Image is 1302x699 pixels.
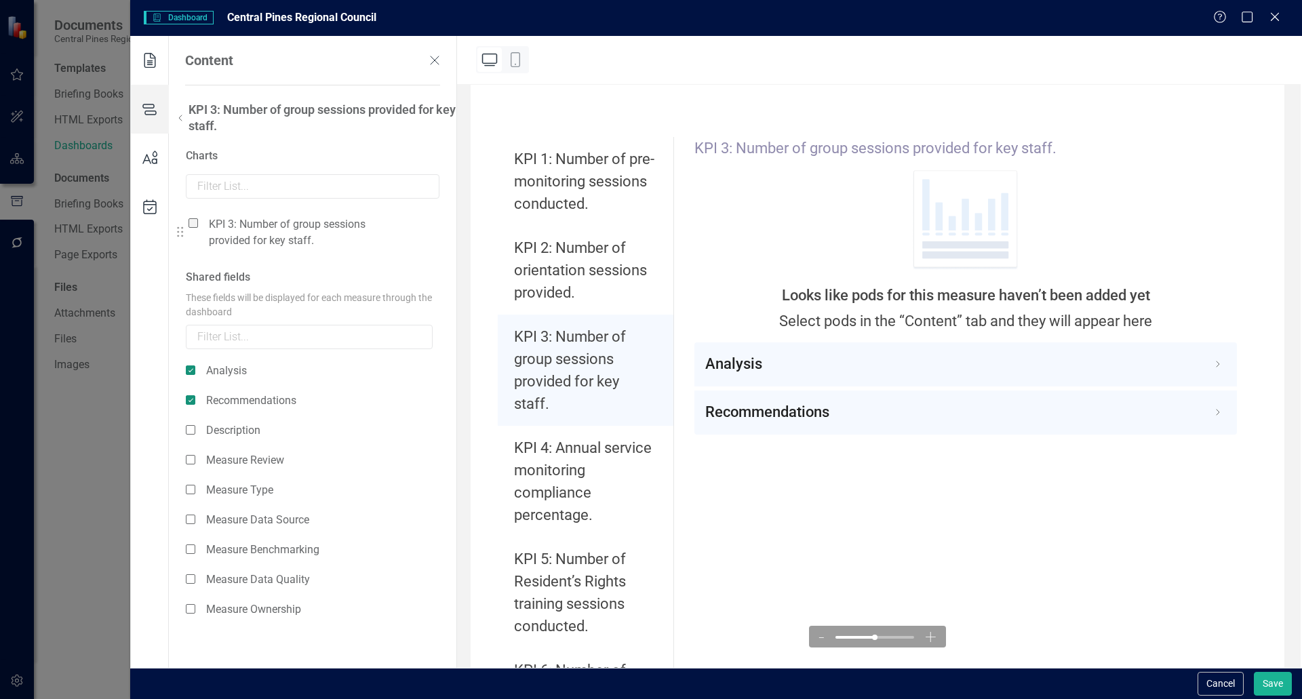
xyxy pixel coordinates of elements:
[514,548,657,637] div: KPI 5: Number of Resident’s Rights training sessions conducted.
[186,291,433,319] div: These fields will be displayed for each measure through the dashboard
[189,102,456,134] div: KPI 3: Number of group sessions provided for key staff.
[206,603,301,616] span: Measure Ownership
[206,513,309,526] span: Measure Data Source
[186,148,456,164] div: Charts
[206,454,284,466] span: Measure Review
[172,209,427,256] li: KPI 3: Number of group sessions provided for key staff.
[206,424,260,437] span: Description
[186,269,456,285] div: Shared fields
[925,631,936,644] div: +
[514,325,657,415] div: KPI 3: Number of group sessions provided for key staff.
[206,394,296,407] span: Recommendations
[779,310,1152,332] div: Select pods in the “Content” tab and they will appear here
[209,216,399,249] span: KPI 3: Number of group sessions provided for key staff.
[694,342,1237,386] div: Analysis
[705,401,829,423] div: Recommendations
[782,284,1150,306] div: Looks like pods for this measure haven’t been added yet
[514,437,657,526] div: KPI 4: Annual service monitoring compliance percentage.
[514,237,657,304] div: KPI 2: Number of orientation sessions provided.
[186,325,433,349] input: Filter List...
[818,631,825,644] div: -
[227,11,376,24] span: Central Pines Regional Council
[912,170,1019,271] img: No charts
[186,174,439,199] input: Filter List...
[514,148,657,215] div: KPI 1: Number of pre-monitoring sessions conducted.
[206,364,247,377] span: Analysis
[144,11,214,24] span: Dashboard
[206,483,273,496] span: Measure Type
[694,137,1237,159] div: KPI 3: Number of group sessions provided for key staff.
[705,353,762,375] div: Analysis
[694,391,1237,435] div: Recommendations
[185,52,233,68] div: Content
[206,573,310,586] span: Measure Data Quality
[1254,672,1292,696] button: Save
[206,543,319,556] span: Measure Benchmarking
[1198,672,1244,696] button: Cancel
